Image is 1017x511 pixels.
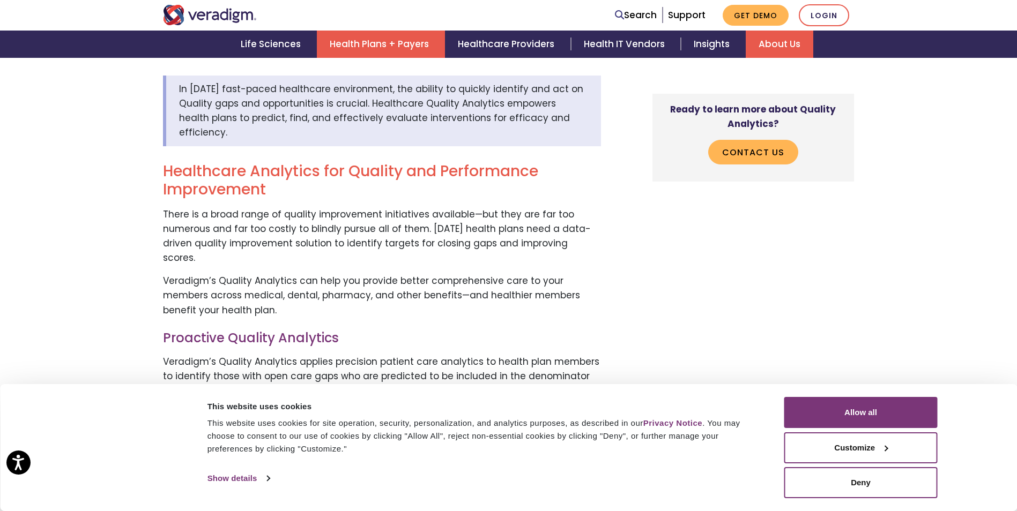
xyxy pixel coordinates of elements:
a: About Us [746,31,813,58]
a: Support [668,9,706,21]
a: Life Sciences [228,31,317,58]
p: Veradigm’s Quality Analytics applies precision patient care analytics to health plan members to i... [163,355,601,399]
a: Insights [681,31,746,58]
a: Privacy Notice [643,418,702,427]
span: In [DATE] fast-paced healthcare environment, the ability to quickly identify and act on Quality g... [179,82,583,139]
div: This website uses cookies for site operation, security, personalization, and analytics purposes, ... [207,417,760,455]
img: Veradigm logo [163,5,257,25]
a: Show details [207,470,270,486]
iframe: Drift Chat Widget [811,434,1004,498]
a: Health IT Vendors [571,31,681,58]
a: Health Plans + Payers [317,31,445,58]
h3: Proactive Quality Analytics [163,330,601,346]
button: Allow all [784,397,938,428]
p: There is a broad range of quality improvement initiatives available—but they are far too numerous... [163,207,601,266]
button: Customize [784,432,938,463]
strong: Ready to learn more about Quality Analytics? [670,103,836,130]
a: Login [799,4,849,26]
a: Search [615,8,657,22]
div: This website uses cookies [207,400,760,413]
a: Get Demo [723,5,789,26]
h2: Healthcare Analytics for Quality and Performance Improvement [163,162,601,198]
a: Contact Us [708,140,798,164]
p: Veradigm’s Quality Analytics can help you provide better comprehensive care to your members acros... [163,274,601,318]
a: Healthcare Providers [445,31,570,58]
button: Deny [784,467,938,498]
